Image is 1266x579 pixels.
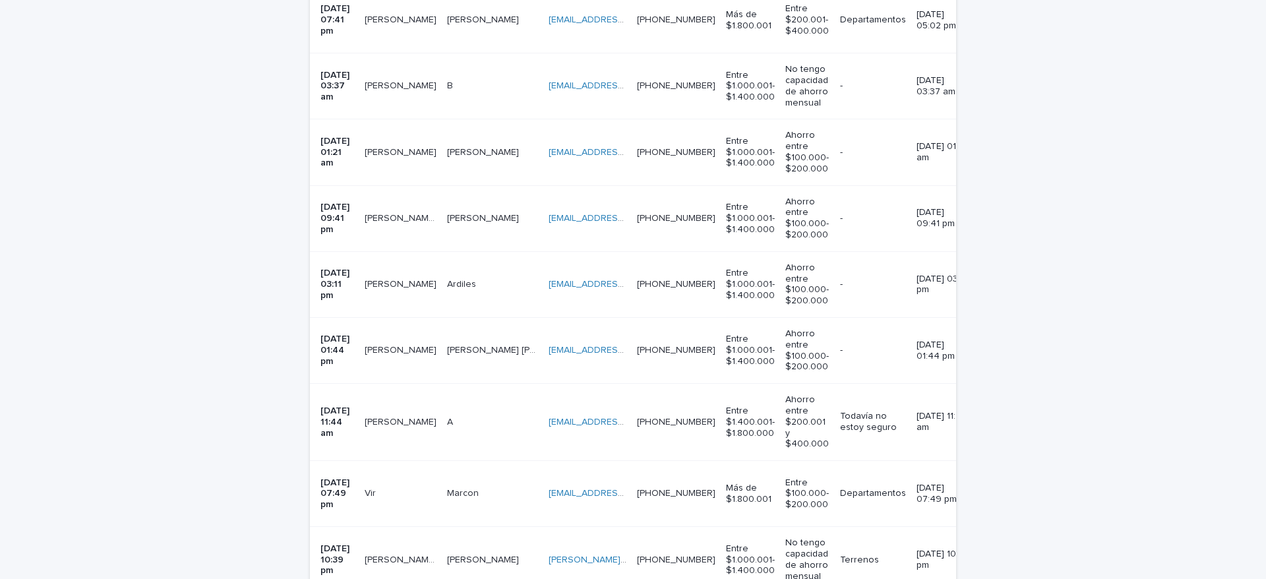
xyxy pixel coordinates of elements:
[917,483,969,505] p: [DATE] 07:49 pm
[637,148,715,157] a: [PHONE_NUMBER]
[637,489,715,498] a: [PHONE_NUMBER]
[365,210,439,224] p: Marcos Augusto Elgueta
[917,411,969,433] p: [DATE] 11:44 am
[637,280,715,289] a: [PHONE_NUMBER]
[917,141,969,164] p: [DATE] 01:21 am
[637,417,715,427] a: [PHONE_NUMBER]
[726,268,775,301] p: Entre $1.000.001- $1.400.000
[785,394,829,450] p: Ahorro entre $200.001 y $400.000
[320,136,354,169] p: [DATE] 01:21 am
[320,70,354,103] p: [DATE] 03:37 am
[447,12,522,26] p: [PERSON_NAME]
[785,197,829,241] p: Ahorro entre $100.000- $200.000
[637,15,715,24] a: [PHONE_NUMBER]
[447,78,456,92] p: B
[365,485,378,499] p: Vir
[549,214,769,223] a: [EMAIL_ADDRESS][PERSON_NAME][DOMAIN_NAME]
[320,268,354,301] p: [DATE] 03:11 pm
[785,262,829,307] p: Ahorro entre $100.000- $200.000
[320,3,354,36] p: [DATE] 07:41 pm
[549,15,698,24] a: [EMAIL_ADDRESS][DOMAIN_NAME]
[549,489,698,498] a: [EMAIL_ADDRESS][DOMAIN_NAME]
[917,9,969,32] p: [DATE] 05:02 pm
[840,411,906,433] p: Todavía no estoy seguro
[917,274,969,296] p: [DATE] 03:11 pm
[785,477,829,510] p: Entre $100.000- $200.000
[726,70,775,103] p: Entre $1.000.001- $1.400.000
[840,345,906,356] p: -
[637,346,715,355] a: [PHONE_NUMBER]
[840,213,906,224] p: -
[447,210,522,224] p: [PERSON_NAME]
[549,81,698,90] a: [EMAIL_ADDRESS][DOMAIN_NAME]
[365,78,439,92] p: [PERSON_NAME]
[840,15,906,26] p: Departamentos
[840,80,906,92] p: -
[840,279,906,290] p: -
[785,130,829,174] p: Ahorro entre $100.000- $200.000
[917,549,969,571] p: [DATE] 10:39 pm
[365,276,439,290] p: [PERSON_NAME]
[917,340,969,362] p: [DATE] 01:44 pm
[447,552,522,566] p: [PERSON_NAME]
[320,334,354,367] p: [DATE] 01:44 pm
[320,477,354,510] p: [DATE] 07:49 pm
[447,485,481,499] p: Marcon
[785,328,829,373] p: Ahorro entre $100.000- $200.000
[447,414,456,428] p: A
[726,334,775,367] p: Entre $1.000.001- $1.400.000
[365,342,439,356] p: [PERSON_NAME]
[840,488,906,499] p: Departamentos
[785,64,829,108] p: No tengo capacidad de ahorro mensual
[549,555,841,564] a: [PERSON_NAME][EMAIL_ADDRESS][PERSON_NAME][DOMAIN_NAME]
[726,202,775,235] p: Entre $1.000.001- $1.400.000
[637,81,715,90] a: [PHONE_NUMBER]
[320,406,354,439] p: [DATE] 11:44 am
[365,12,439,26] p: [PERSON_NAME]
[726,136,775,169] p: Entre $1.000.001- $1.400.000
[549,346,698,355] a: [EMAIL_ADDRESS][DOMAIN_NAME]
[365,552,439,566] p: Marco Andres Santana
[840,555,906,566] p: Terrenos
[320,202,354,235] p: [DATE] 09:41 pm
[549,417,698,427] a: [EMAIL_ADDRESS][DOMAIN_NAME]
[447,342,541,356] p: Salinas Dorich
[447,276,479,290] p: Ardiles
[447,144,522,158] p: [PERSON_NAME]
[840,147,906,158] p: -
[365,144,439,158] p: [PERSON_NAME]
[549,148,698,157] a: [EMAIL_ADDRESS][DOMAIN_NAME]
[726,9,775,32] p: Más de $1.800.001
[785,3,829,36] p: Entre $200.001- $400.000
[726,543,775,576] p: Entre $1.000.001- $1.400.000
[917,75,969,98] p: [DATE] 03:37 am
[549,280,698,289] a: [EMAIL_ADDRESS][DOMAIN_NAME]
[637,555,715,564] a: [PHONE_NUMBER]
[320,543,354,576] p: [DATE] 10:39 pm
[637,214,715,223] a: [PHONE_NUMBER]
[917,207,969,229] p: [DATE] 09:41 pm
[365,414,439,428] p: Marco Antonio
[726,483,775,505] p: Más de $1.800.001
[726,406,775,439] p: Entre $1.400.001- $1.800.000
